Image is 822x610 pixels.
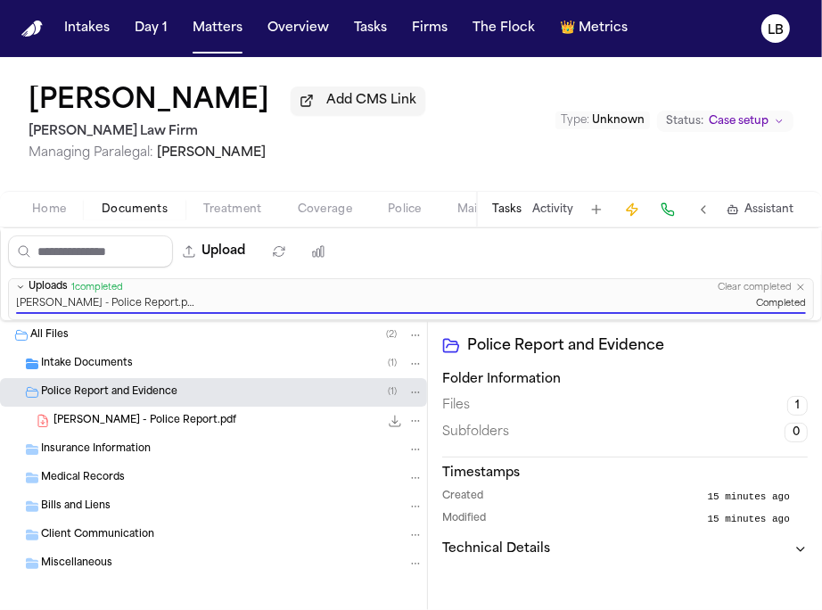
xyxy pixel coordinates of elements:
span: [PERSON_NAME] - Police Report.pdf [16,298,194,311]
h2: [PERSON_NAME] Law Firm [29,121,425,143]
span: ( 1 ) [388,387,397,397]
span: Files [442,397,470,415]
a: Home [21,21,43,37]
button: Create Immediate Task [620,197,645,222]
h3: Timestamps [442,465,808,482]
button: Clear completed [718,282,792,293]
button: Firms [405,12,455,45]
button: Download Knighten, Debra - Police Report.pdf [386,412,404,430]
span: Coverage [298,202,352,217]
span: Created [442,490,483,505]
button: Edit Type: Unknown [555,111,650,129]
span: Assistant [744,202,793,217]
span: 15 minutes ago [708,490,790,505]
button: Overview [260,12,336,45]
button: Upload [173,235,256,268]
h2: Police Report and Evidence [467,335,808,357]
span: Uploads [29,281,68,294]
span: Home [32,202,66,217]
span: Insurance Information [41,442,151,457]
span: 15 minutes ago [708,512,790,527]
span: Managing Paralegal: [29,146,153,160]
span: Intake Documents [41,357,133,372]
span: [PERSON_NAME] [157,146,266,160]
span: Police Report and Evidence [41,385,177,400]
h3: Technical Details [442,540,550,558]
button: Add CMS Link [291,87,425,115]
button: crownMetrics [553,12,635,45]
span: Mail [457,202,481,217]
h3: Folder Information [442,371,808,389]
span: Add CMS Link [326,92,416,110]
button: The Flock [465,12,542,45]
span: Miscellaneous [41,556,112,572]
input: Search files [8,235,173,268]
span: Bills and Liens [41,499,111,515]
button: Edit matter name [29,86,269,118]
span: Type : [561,115,589,126]
button: Activity [532,202,573,217]
button: Make a Call [655,197,680,222]
span: 1 completed [71,282,123,293]
button: Add Task [584,197,609,222]
span: Medical Records [41,471,125,486]
button: 15 minutes ago [708,512,808,527]
span: Police [388,202,422,217]
span: 1 [787,396,808,416]
span: Status: [666,114,703,128]
span: Documents [102,202,168,217]
span: Case setup [709,114,769,128]
h1: [PERSON_NAME] [29,86,269,118]
button: Tasks [347,12,394,45]
button: Uploads1completedClear completed [9,279,813,296]
span: ( 1 ) [388,359,397,368]
span: Unknown [592,115,645,126]
span: [PERSON_NAME] - Police Report.pdf [53,414,236,429]
button: Change status from Case setup [657,111,793,132]
button: Technical Details [442,540,808,558]
span: ( 2 ) [386,330,397,340]
button: 15 minutes ago [708,490,808,505]
span: Subfolders [442,424,509,441]
span: 0 [785,423,808,442]
span: Completed [756,298,806,311]
button: Day 1 [127,12,175,45]
button: Tasks [492,202,522,217]
button: Assistant [727,202,793,217]
span: Client Communication [41,528,154,543]
img: Finch Logo [21,21,43,37]
span: Treatment [203,202,262,217]
span: Modified [442,512,486,527]
span: All Files [30,328,69,343]
button: Matters [185,12,250,45]
button: Intakes [57,12,117,45]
